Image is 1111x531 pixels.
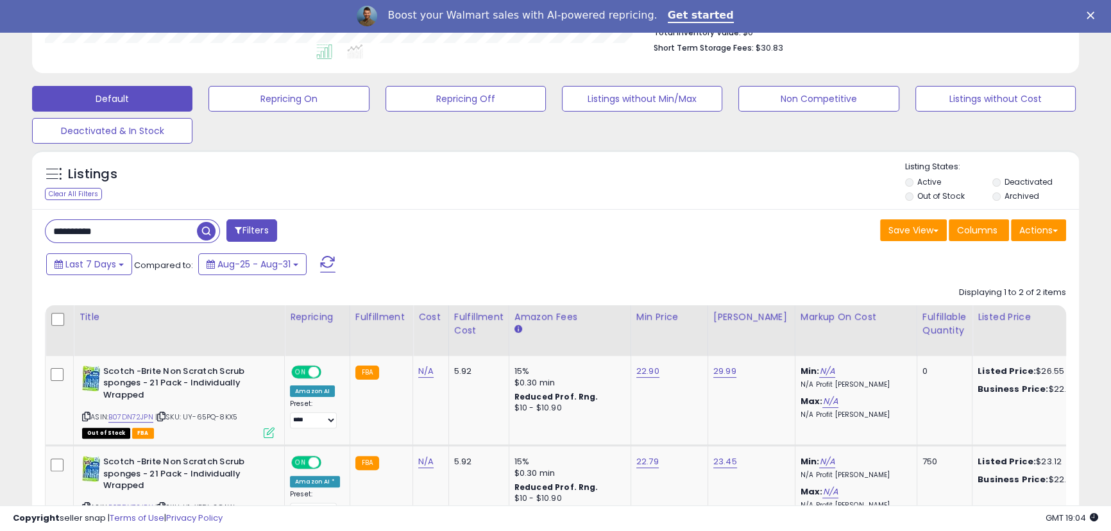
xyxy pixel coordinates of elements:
div: Cost [418,310,443,324]
a: Terms of Use [110,512,164,524]
a: N/A [819,455,835,468]
div: 5.92 [454,366,499,377]
a: 22.79 [636,455,659,468]
small: Amazon Fees. [514,324,522,335]
b: Business Price: [978,473,1048,485]
div: $10 - $10.90 [514,493,621,504]
div: Preset: [290,400,340,428]
div: Fulfillable Quantity [922,310,967,337]
span: ON [293,457,309,468]
div: Repricing [290,310,344,324]
div: Boost your Walmart sales with AI-powered repricing. [387,9,657,22]
div: 750 [922,456,962,468]
div: seller snap | | [13,512,223,525]
div: Fulfillment Cost [454,310,504,337]
span: Columns [957,224,997,237]
button: Actions [1011,219,1066,241]
div: Min Price [636,310,702,324]
b: Business Price: [978,383,1048,395]
b: Reduced Prof. Rng. [514,482,598,493]
img: Profile image for Adrian [357,6,377,26]
div: Amazon AI * [290,476,340,487]
a: N/A [822,395,838,408]
a: Get started [668,9,734,23]
button: Columns [949,219,1009,241]
div: ASIN: [82,366,275,437]
label: Active [917,176,941,187]
span: Last 7 Days [65,258,116,271]
div: $0.30 min [514,468,621,479]
div: [PERSON_NAME] [713,310,790,324]
a: N/A [822,485,838,498]
div: $22.89 [978,474,1084,485]
b: Scotch -Brite Non Scratch Scrub sponges - 21 Pack - Individually Wrapped [103,366,259,405]
div: 5.92 [454,456,499,468]
div: 0 [922,366,962,377]
b: Min: [801,365,820,377]
b: Min: [801,455,820,468]
span: FBA [132,428,154,439]
span: OFF [319,366,340,377]
img: 51KFYcbzKmL._SL40_.jpg [82,456,100,482]
small: FBA [355,456,379,470]
th: The percentage added to the cost of goods (COGS) that forms the calculator for Min & Max prices. [795,305,917,356]
button: Non Competitive [738,86,899,112]
button: Listings without Cost [915,86,1076,112]
b: Reduced Prof. Rng. [514,391,598,402]
b: Scotch -Brite Non Scratch Scrub sponges - 21 Pack - Individually Wrapped [103,456,259,495]
label: Archived [1005,190,1039,201]
div: Fulfillment [355,310,407,324]
span: ON [293,366,309,377]
button: Repricing Off [386,86,546,112]
button: Default [32,86,192,112]
button: Save View [880,219,947,241]
a: 29.99 [713,365,736,378]
p: N/A Profit [PERSON_NAME] [801,471,907,480]
p: N/A Profit [PERSON_NAME] [801,380,907,389]
p: Listing States: [905,161,1079,173]
b: Short Term Storage Fees: [654,42,754,53]
span: All listings that are currently out of stock and unavailable for purchase on Amazon [82,428,130,439]
label: Deactivated [1005,176,1053,187]
div: Displaying 1 to 2 of 2 items [959,287,1066,299]
div: Amazon Fees [514,310,625,324]
div: $10 - $10.90 [514,403,621,414]
a: N/A [418,455,434,468]
div: $23.12 [978,456,1084,468]
a: N/A [819,365,835,378]
div: Close [1087,12,1099,19]
span: $30.83 [756,42,783,54]
span: OFF [319,457,340,468]
a: 23.45 [713,455,737,468]
div: Clear All Filters [45,188,102,200]
strong: Copyright [13,512,60,524]
b: Max: [801,485,823,498]
button: Aug-25 - Aug-31 [198,253,307,275]
button: Filters [226,219,276,242]
div: 15% [514,366,621,377]
img: 51KFYcbzKmL._SL40_.jpg [82,366,100,391]
a: Privacy Policy [166,512,223,524]
span: | SKU: UY-65PQ-8KX5 [155,412,237,422]
b: Total Inventory Value: [654,27,741,38]
button: Listings without Min/Max [562,86,722,112]
span: Aug-25 - Aug-31 [217,258,291,271]
div: Listed Price [978,310,1089,324]
b: Listed Price: [978,365,1036,377]
button: Repricing On [208,86,369,112]
div: $0.30 min [514,377,621,389]
div: Markup on Cost [801,310,912,324]
button: Last 7 Days [46,253,132,275]
div: Preset: [290,490,340,519]
div: 15% [514,456,621,468]
a: B07DN72JPN [108,412,153,423]
button: Deactivated & In Stock [32,118,192,144]
b: Max: [801,395,823,407]
label: Out of Stock [917,190,964,201]
b: Listed Price: [978,455,1036,468]
a: N/A [418,365,434,378]
h5: Listings [68,165,117,183]
span: Compared to: [134,259,193,271]
small: FBA [355,366,379,380]
div: $22.89 [978,383,1084,395]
